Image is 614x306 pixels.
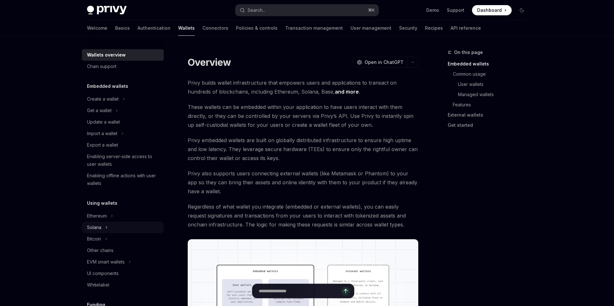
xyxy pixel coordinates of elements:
[87,63,116,70] div: Chain support
[188,78,418,96] span: Privy builds wallet infrastructure that empowers users and applications to transact on hundreds o...
[87,20,107,36] a: Welcome
[87,258,125,266] div: EVM smart wallets
[335,88,359,95] a: and more
[87,82,128,90] h5: Embedded wallets
[87,212,107,220] div: Ethereum
[82,116,164,128] a: Update a wallet
[87,235,101,243] div: Bitcoin
[87,224,101,231] div: Solana
[448,59,532,69] a: Embedded wallets
[202,20,228,36] a: Connectors
[82,139,164,151] a: Export a wallet
[365,59,404,65] span: Open in ChatGPT
[454,49,483,56] span: On this page
[87,51,126,59] div: Wallets overview
[236,20,278,36] a: Policies & controls
[87,107,112,114] div: Get a wallet
[87,281,109,289] div: Whitelabel
[350,20,391,36] a: User management
[82,61,164,72] a: Chain support
[188,103,418,129] span: These wallets can be embedded within your application to have users interact with them directly, ...
[453,69,532,79] a: Common usage
[235,4,379,16] button: Search...⌘K
[472,5,512,15] a: Dashboard
[188,202,418,229] span: Regardless of what wallet you integrate (embedded or external wallets), you can easily request si...
[248,6,265,14] div: Search...
[353,57,407,68] button: Open in ChatGPT
[188,136,418,163] span: Privy embedded wallets are built on globally distributed infrastructure to ensure high uptime and...
[451,20,481,36] a: API reference
[448,110,532,120] a: External wallets
[82,245,164,256] a: Other chains
[458,89,532,100] a: Managed wallets
[178,20,195,36] a: Wallets
[87,141,118,149] div: Export a wallet
[448,120,532,130] a: Get started
[517,5,527,15] button: Toggle dark mode
[87,118,120,126] div: Update a wallet
[87,130,117,137] div: Import a wallet
[458,79,532,89] a: User wallets
[82,268,164,279] a: UI components
[426,7,439,13] a: Demo
[285,20,343,36] a: Transaction management
[453,100,532,110] a: Features
[341,287,350,295] button: Send message
[399,20,417,36] a: Security
[188,169,418,196] span: Privy also supports users connecting external wallets (like Metamask or Phantom) to your app so t...
[87,172,160,187] div: Enabling offline actions with user wallets
[82,170,164,189] a: Enabling offline actions with user wallets
[87,95,119,103] div: Create a wallet
[82,151,164,170] a: Enabling server-side access to user wallets
[477,7,502,13] span: Dashboard
[87,247,114,254] div: Other chains
[87,6,127,15] img: dark logo
[188,57,231,68] h1: Overview
[82,279,164,291] a: Whitelabel
[115,20,130,36] a: Basics
[425,20,443,36] a: Recipes
[368,8,375,13] span: ⌘ K
[87,199,117,207] h5: Using wallets
[138,20,170,36] a: Authentication
[87,153,160,168] div: Enabling server-side access to user wallets
[87,270,119,277] div: UI components
[447,7,464,13] a: Support
[82,49,164,61] a: Wallets overview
